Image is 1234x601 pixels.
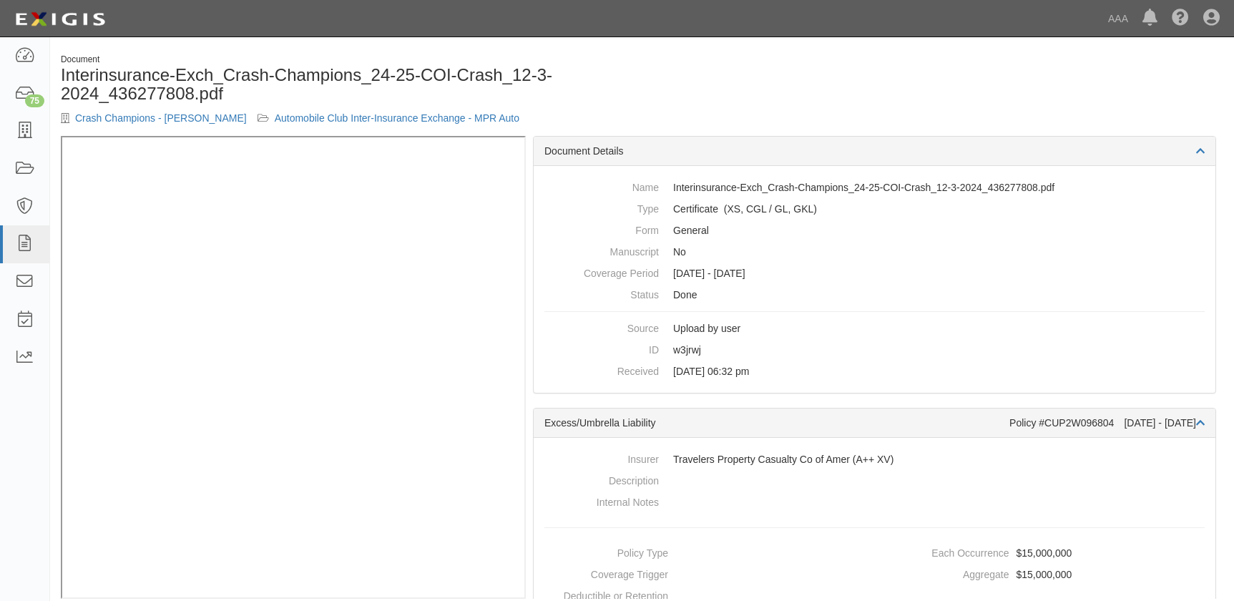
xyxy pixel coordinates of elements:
dd: Done [544,284,1205,306]
dd: General [544,220,1205,241]
dt: ID [544,339,659,357]
dt: Coverage Trigger [539,564,668,582]
div: Policy #CUP2W096804 [DATE] - [DATE] [1009,416,1205,430]
dt: Name [544,177,659,195]
dt: Type [544,198,659,216]
i: Help Center - Complianz [1172,10,1189,27]
dt: Source [544,318,659,336]
h1: Interinsurance-Exch_Crash-Champions_24-25-COI-Crash_12-3-2024_436277808.pdf [61,66,632,104]
dt: Coverage Period [544,263,659,280]
dt: Policy Type [539,542,668,560]
div: Excess/Umbrella Liability [544,416,1009,430]
a: Automobile Club Inter-Insurance Exchange - MPR Auto [275,112,519,124]
div: 75 [25,94,44,107]
dt: Description [544,470,659,488]
dd: [DATE] - [DATE] [544,263,1205,284]
dt: Each Occurrence [881,542,1009,560]
dd: w3jrwj [544,339,1205,361]
dd: No [544,241,1205,263]
dd: Upload by user [544,318,1205,339]
dd: $15,000,000 [881,542,1210,564]
dd: Interinsurance-Exch_Crash-Champions_24-25-COI-Crash_12-3-2024_436277808.pdf [544,177,1205,198]
img: logo-5460c22ac91f19d4615b14bd174203de0afe785f0fc80cf4dbbc73dc1793850b.png [11,6,109,32]
a: AAA [1101,4,1135,33]
dt: Form [544,220,659,238]
dt: Aggregate [881,564,1009,582]
dd: $15,000,000 [881,564,1210,585]
dt: Internal Notes [544,492,659,509]
dt: Status [544,284,659,302]
dd: Travelers Property Casualty Co of Amer (A++ XV) [544,449,1205,470]
dd: [DATE] 06:32 pm [544,361,1205,382]
dd: Excess/Umbrella Liability Commercial General Liability / Garage Liability Garage Keepers Liability [544,198,1205,220]
dt: Received [544,361,659,378]
a: Crash Champions - [PERSON_NAME] [75,112,247,124]
dt: Manuscript [544,241,659,259]
div: Document Details [534,137,1215,166]
div: Document [61,54,632,66]
dt: Insurer [544,449,659,466]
